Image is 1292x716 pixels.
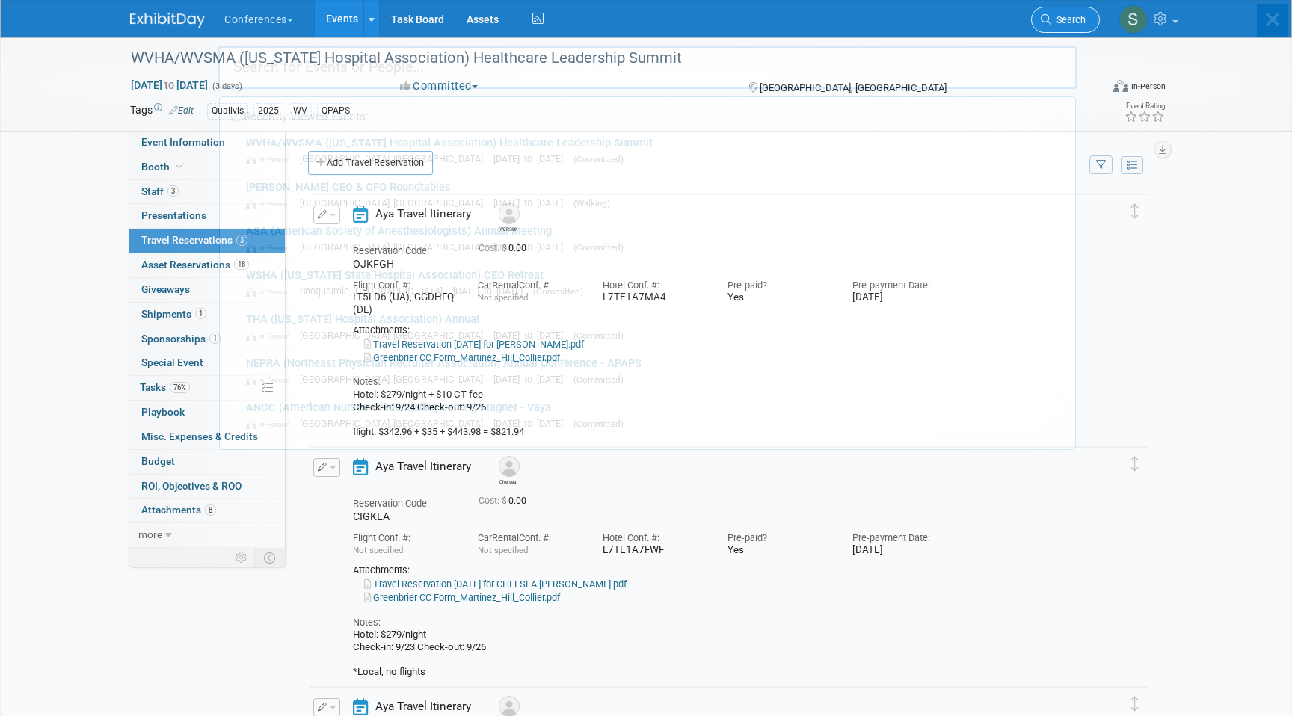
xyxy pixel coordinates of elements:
span: (Committed) [573,242,624,253]
span: [GEOGRAPHIC_DATA], [GEOGRAPHIC_DATA] [300,418,490,429]
span: [GEOGRAPHIC_DATA], [GEOGRAPHIC_DATA] [300,330,490,341]
span: In-Person [246,287,297,297]
span: In-Person [246,331,297,341]
span: (Committed) [573,154,624,164]
span: (Walking) [573,198,610,209]
span: [DATE] to [DATE] [493,418,570,429]
a: WSHA ([US_STATE] State Hospital Association) CEO Retreat In-Person Snoqualmie, [GEOGRAPHIC_DATA] ... [239,262,1068,305]
span: (Committed) [573,419,624,429]
input: Search for Events or People... [218,46,1077,89]
a: WVHA/WVSMA ([US_STATE] Hospital Association) Healthcare Leadership Summit In-Person [GEOGRAPHIC_D... [239,129,1068,173]
a: [PERSON_NAME] CEO & CFO Roundtables In-Person [GEOGRAPHIC_DATA], [GEOGRAPHIC_DATA] [DATE] to [DAT... [239,173,1068,217]
a: THA ([US_STATE] Hospital Association) Annual In-Person [GEOGRAPHIC_DATA], [GEOGRAPHIC_DATA] [DATE... [239,306,1068,349]
span: [GEOGRAPHIC_DATA], [GEOGRAPHIC_DATA] [300,241,490,253]
span: (Committed) [533,286,583,297]
span: [DATE] to [DATE] [493,241,570,253]
span: [GEOGRAPHIC_DATA], [GEOGRAPHIC_DATA] [300,153,490,164]
span: (Committed) [573,374,624,385]
div: Recently Viewed Events: [227,97,1068,129]
span: In-Person [246,419,297,429]
a: ANCC (American Nurses Credentialing Center) Magnet - Vaya In-Person [GEOGRAPHIC_DATA], [GEOGRAPHI... [239,394,1068,437]
span: [DATE] to [DATE] [493,330,570,341]
span: (Committed) [573,330,624,341]
span: [DATE] to [DATE] [493,197,570,209]
a: NEPRA (Northeast Physician Recruiter Association) Annual Conference - APAPS In-Person [GEOGRAPHIC... [239,350,1068,393]
span: [DATE] to [DATE] [493,153,570,164]
span: [GEOGRAPHIC_DATA], [GEOGRAPHIC_DATA] [300,374,490,385]
span: [DATE] to [DATE] [493,374,570,385]
a: ASA (American Society of Anesthesiologists) Annual Meeting In-Person [GEOGRAPHIC_DATA], [GEOGRAPH... [239,217,1068,261]
span: Snoqualmie, [GEOGRAPHIC_DATA] [300,286,450,297]
span: In-Person [246,155,297,164]
span: In-Person [246,243,297,253]
span: In-Person [246,199,297,209]
span: [GEOGRAPHIC_DATA], [GEOGRAPHIC_DATA] [300,197,490,209]
span: [DATE] to [DATE] [453,286,530,297]
span: In-Person [246,375,297,385]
